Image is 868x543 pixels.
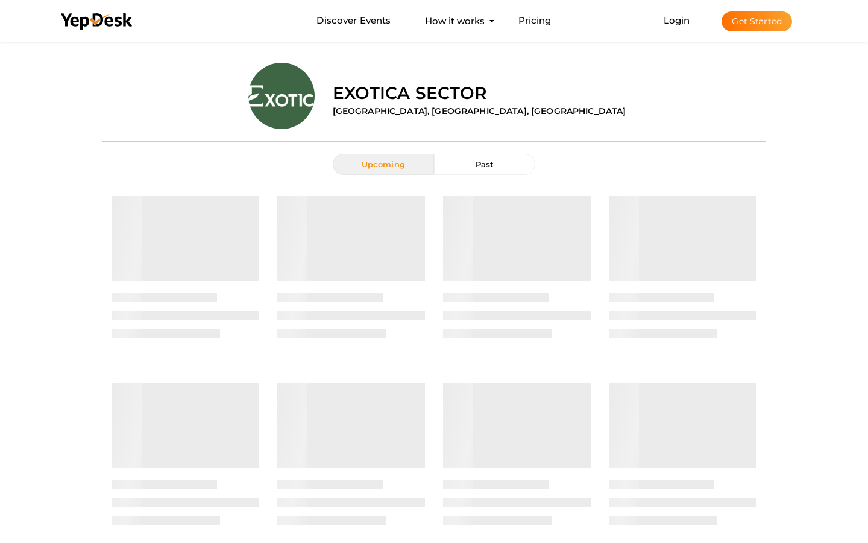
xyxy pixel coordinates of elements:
span: Past [476,159,494,169]
label: Exotica Sector [333,81,487,105]
button: Upcoming [333,154,434,175]
img: SSZWL3T0_normal.jpeg [248,63,315,129]
button: Past [434,154,535,175]
label: [GEOGRAPHIC_DATA], [GEOGRAPHIC_DATA], [GEOGRAPHIC_DATA] [333,105,626,117]
button: Get Started [722,11,792,31]
a: Discover Events [316,10,391,32]
a: Pricing [518,10,552,32]
button: How it works [421,10,488,32]
span: Upcoming [362,159,405,169]
a: Login [664,14,690,26]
